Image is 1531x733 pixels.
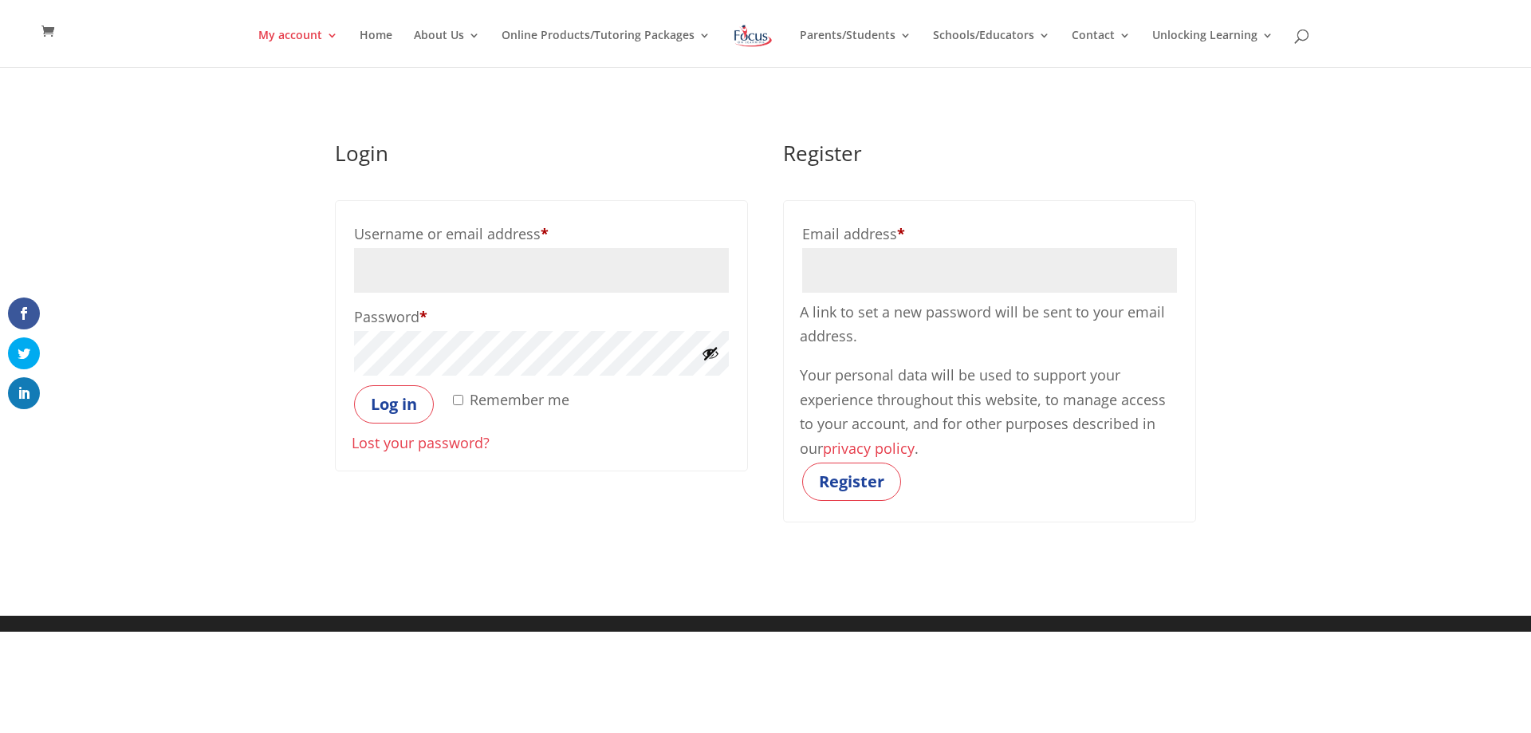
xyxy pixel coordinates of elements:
button: Log in [354,385,434,424]
a: Schools/Educators [933,30,1050,67]
a: Parents/Students [800,30,911,67]
a: Contact [1072,30,1131,67]
a: Lost your password? [352,433,490,452]
button: Register [802,463,901,501]
a: My account [258,30,338,67]
h2: Login [335,143,748,171]
a: Unlocking Learning [1152,30,1273,67]
a: Home [360,30,392,67]
button: Show password [702,345,719,362]
span: Remember me [470,390,569,409]
p: A link to set a new password will be sent to your email address. [800,300,1179,363]
a: Online Products/Tutoring Packages [502,30,710,67]
label: Email address [802,219,1177,248]
a: privacy policy [823,439,915,458]
img: Focus on Learning [732,22,773,50]
label: Password [354,302,729,331]
label: Username or email address [354,219,729,248]
input: Remember me [453,395,463,405]
p: Your personal data will be used to support your experience throughout this website, to manage acc... [800,363,1179,460]
h2: Register [783,143,1196,171]
a: About Us [414,30,480,67]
